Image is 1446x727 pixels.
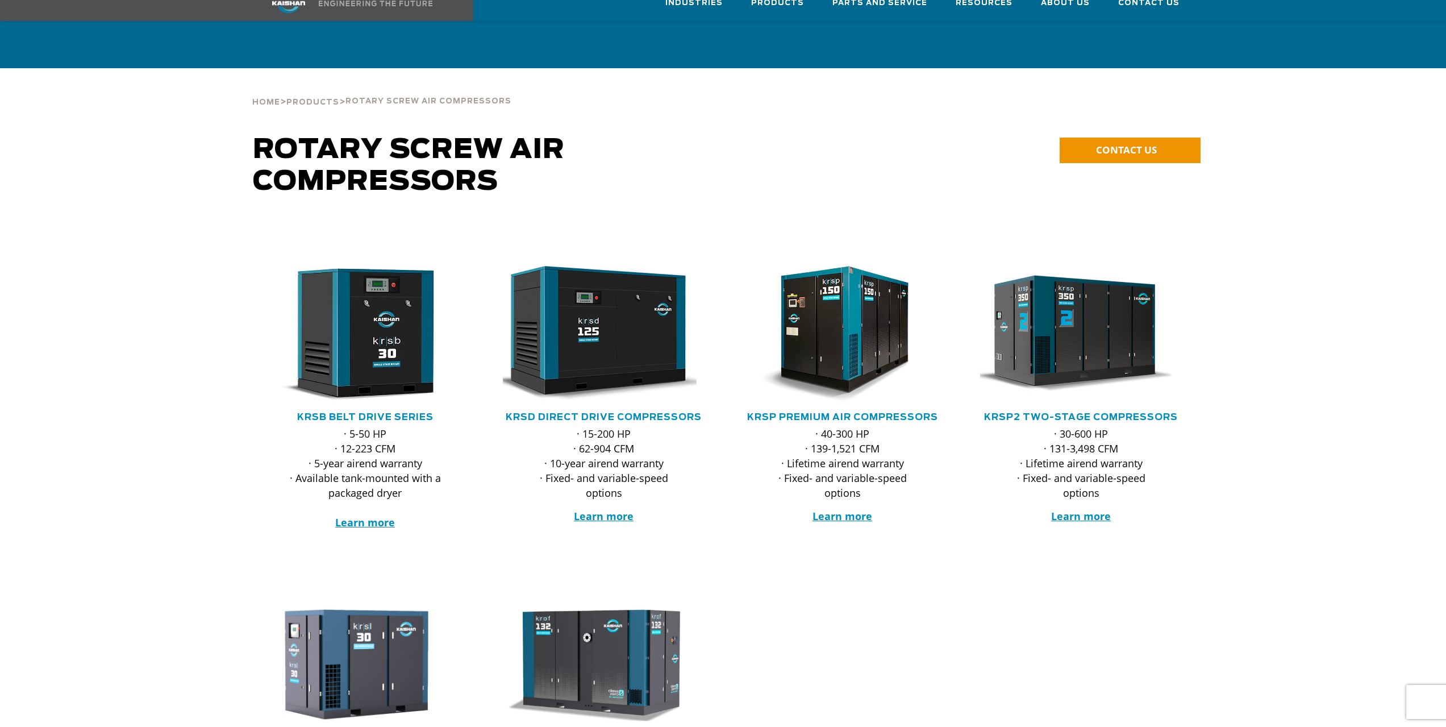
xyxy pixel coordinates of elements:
div: krsp150 [741,266,944,402]
a: Products [286,97,339,107]
img: krsp350 [972,266,1174,402]
span: Products [286,99,339,106]
img: krsp150 [733,266,935,402]
p: · 40-300 HP · 139-1,521 CFM · Lifetime airend warranty · Fixed- and variable-speed options [764,426,921,500]
a: KRSP2 Two-Stage Compressors [984,413,1178,422]
p: · 5-50 HP · 12-223 CFM · 5-year airend warranty · Available tank-mounted with a packaged dryer [287,426,444,530]
span: Rotary Screw Air Compressors [345,98,511,105]
p: · 30-600 HP · 131-3,498 CFM · Lifetime airend warranty · Fixed- and variable-speed options [1003,426,1160,500]
a: Learn more [812,509,872,523]
div: krsl30 [264,606,466,722]
a: CONTACT US [1060,138,1201,163]
span: CONTACT US [1096,143,1157,156]
div: krsd125 [503,266,705,402]
a: KRSD Direct Drive Compressors [506,413,702,422]
a: Learn more [574,509,634,523]
a: KRSP Premium Air Compressors [747,413,938,422]
a: Learn more [335,516,395,529]
img: krsd125 [494,266,697,402]
div: > > [252,68,511,111]
div: krof132 [503,606,705,722]
img: krsb30 [256,266,458,402]
img: krsl30 [256,606,458,722]
a: Home [252,97,280,107]
img: krof132 [494,606,697,722]
a: KRSB Belt Drive Series [297,413,434,422]
span: Home [252,99,280,106]
a: Learn more [1051,509,1111,523]
div: krsp350 [980,266,1182,402]
p: · 15-200 HP · 62-904 CFM · 10-year airend warranty · Fixed- and variable-speed options [526,426,682,500]
span: Rotary Screw Air Compressors [253,136,565,196]
div: krsb30 [264,266,466,402]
